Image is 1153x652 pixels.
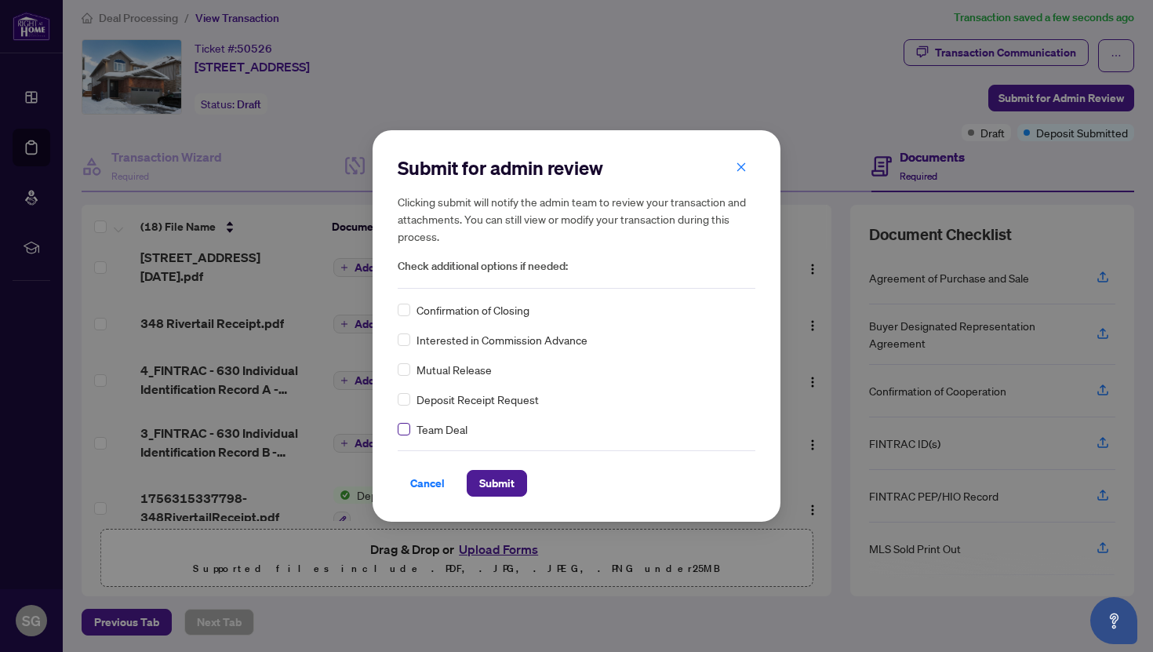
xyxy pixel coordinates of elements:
span: Deposit Receipt Request [416,391,539,408]
span: close [736,162,747,173]
button: Cancel [398,470,457,497]
h5: Clicking submit will notify the admin team to review your transaction and attachments. You can st... [398,193,755,245]
span: Mutual Release [416,361,492,378]
button: Open asap [1090,597,1137,644]
span: Submit [479,471,515,496]
span: Interested in Commission Advance [416,331,587,348]
span: Check additional options if needed: [398,257,755,275]
button: Submit [467,470,527,497]
span: Confirmation of Closing [416,301,529,319]
h2: Submit for admin review [398,155,755,180]
span: Team Deal [416,421,467,438]
span: Cancel [410,471,445,496]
